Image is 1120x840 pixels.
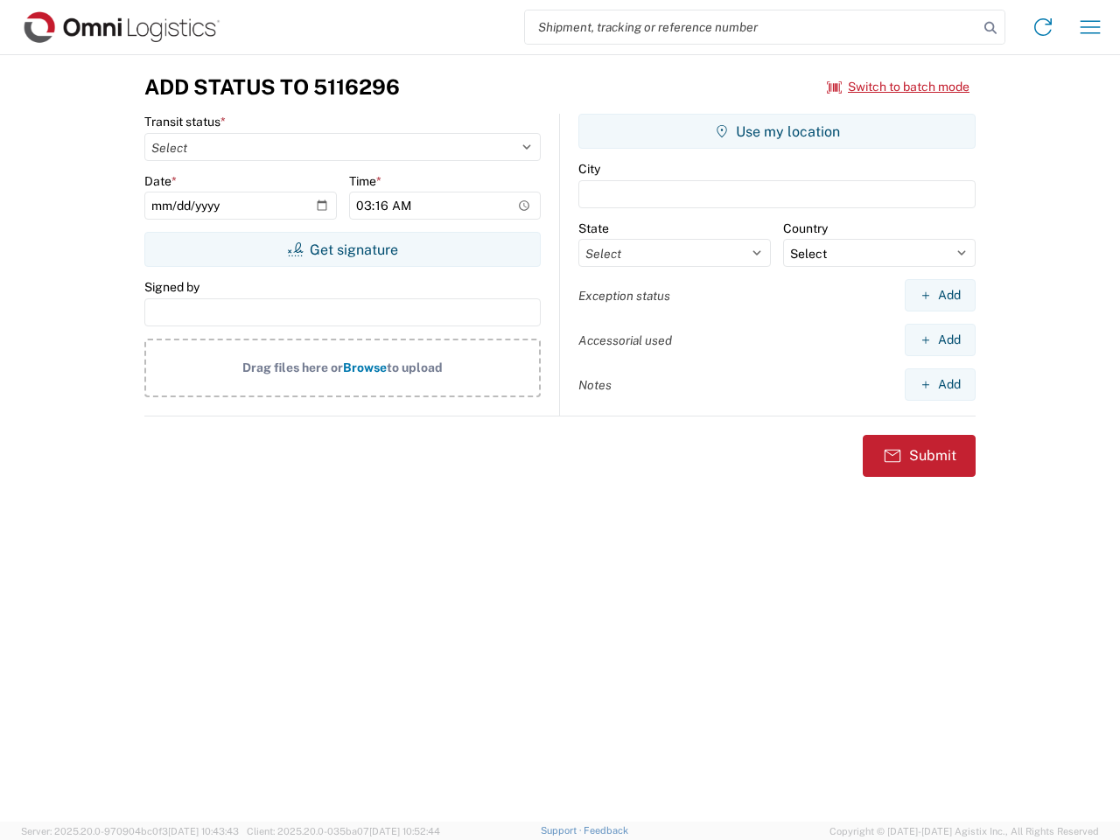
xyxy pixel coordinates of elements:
[387,360,443,374] span: to upload
[827,73,969,101] button: Switch to batch mode
[783,220,828,236] label: Country
[541,825,584,836] a: Support
[525,10,978,44] input: Shipment, tracking or reference number
[578,288,670,304] label: Exception status
[369,826,440,836] span: [DATE] 10:52:44
[905,324,976,356] button: Add
[905,279,976,311] button: Add
[144,114,226,129] label: Transit status
[863,435,976,477] button: Submit
[168,826,239,836] span: [DATE] 10:43:43
[578,161,600,177] label: City
[584,825,628,836] a: Feedback
[343,360,387,374] span: Browse
[578,220,609,236] label: State
[578,114,976,149] button: Use my location
[829,823,1099,839] span: Copyright © [DATE]-[DATE] Agistix Inc., All Rights Reserved
[144,173,177,189] label: Date
[144,279,199,295] label: Signed by
[578,377,612,393] label: Notes
[242,360,343,374] span: Drag files here or
[21,826,239,836] span: Server: 2025.20.0-970904bc0f3
[144,232,541,267] button: Get signature
[144,74,400,100] h3: Add Status to 5116296
[905,368,976,401] button: Add
[578,332,672,348] label: Accessorial used
[247,826,440,836] span: Client: 2025.20.0-035ba07
[349,173,381,189] label: Time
